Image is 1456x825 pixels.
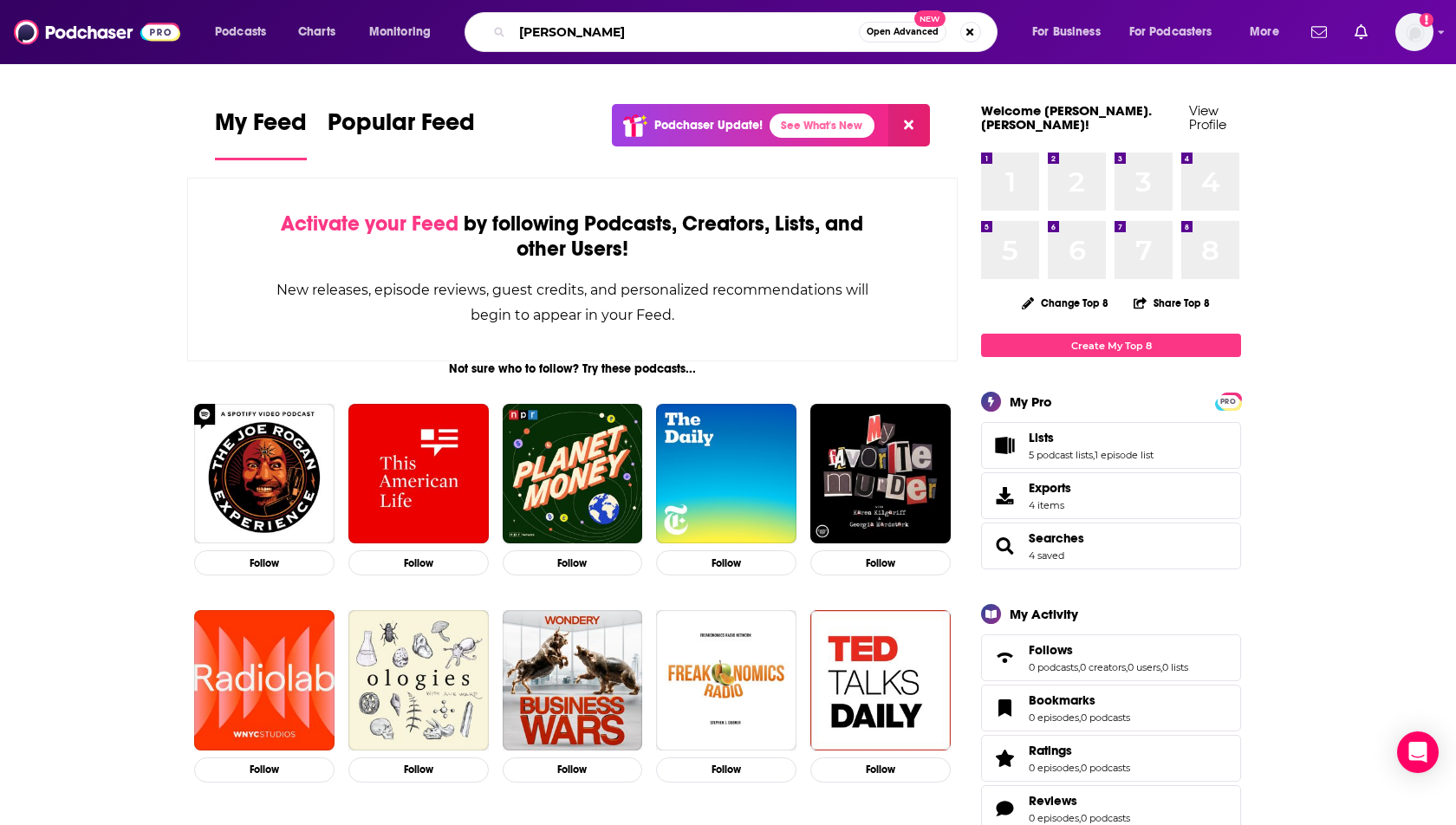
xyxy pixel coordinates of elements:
[1029,530,1084,546] a: Searches
[987,646,1022,670] a: Follows
[215,107,307,160] a: My Feed
[328,107,475,147] span: Popular Feed
[1397,731,1439,773] div: Open Intercom Messenger
[656,550,796,575] button: Follow
[275,277,870,328] div: New releases, episode reviews, guest credits, and personalized recommendations will begin to appe...
[770,114,874,138] a: See What's New
[1029,812,1079,824] a: 0 episodes
[1118,18,1238,46] button: open menu
[503,757,643,783] button: Follow
[981,523,1241,569] span: Searches
[194,404,335,544] img: The Joe Rogan Experience
[1079,711,1081,724] span: ,
[1029,762,1079,774] a: 0 episodes
[981,735,1241,782] span: Ratings
[810,550,951,575] button: Follow
[287,18,346,46] a: Charts
[1029,793,1130,809] a: Reviews
[981,472,1241,519] a: Exports
[1133,286,1211,320] button: Share Top 8
[656,404,796,544] img: The Daily
[328,107,475,160] a: Popular Feed
[1079,762,1081,774] span: ,
[1011,292,1119,314] button: Change Top 8
[987,484,1022,508] span: Exports
[194,757,335,783] button: Follow
[1029,793,1077,809] span: Reviews
[1160,661,1162,673] span: ,
[987,746,1022,770] a: Ratings
[1029,711,1079,724] a: 0 episodes
[1078,661,1080,673] span: ,
[1029,430,1054,445] span: Lists
[1029,430,1154,445] a: Lists
[1395,13,1433,51] img: User Profile
[1029,642,1188,658] a: Follows
[1081,762,1130,774] a: 0 podcasts
[981,334,1241,357] a: Create My Top 8
[215,20,266,44] span: Podcasts
[1218,394,1238,407] a: PRO
[348,550,489,575] button: Follow
[298,20,335,44] span: Charts
[348,404,489,544] img: This American Life
[1029,449,1093,461] a: 5 podcast lists
[14,16,180,49] img: Podchaser - Follow, Share and Rate Podcasts
[810,757,951,783] button: Follow
[348,610,489,750] img: Ologies with Alie Ward
[194,550,335,575] button: Follow
[1029,743,1130,758] a: Ratings
[1020,18,1122,46] button: open menu
[1029,480,1071,496] span: Exports
[1029,661,1078,673] a: 0 podcasts
[1395,13,1433,51] span: Logged in as heidi.egloff
[859,22,946,42] button: Open AdvancedNew
[512,18,859,46] input: Search podcasts, credits, & more...
[203,18,289,46] button: open menu
[481,12,1014,52] div: Search podcasts, credits, & more...
[275,211,870,262] div: by following Podcasts, Creators, Lists, and other Users!
[656,610,796,750] a: Freakonomics Radio
[987,433,1022,458] a: Lists
[281,211,458,237] span: Activate your Feed
[503,550,643,575] button: Follow
[867,28,939,36] span: Open Advanced
[1029,743,1072,758] span: Ratings
[348,757,489,783] button: Follow
[1032,20,1101,44] span: For Business
[987,796,1022,821] a: Reviews
[1129,20,1212,44] span: For Podcasters
[1080,661,1126,673] a: 0 creators
[1348,17,1375,47] a: Show notifications dropdown
[1029,499,1071,511] span: 4 items
[981,634,1241,681] span: Follows
[654,118,763,133] p: Podchaser Update!
[1095,449,1154,461] a: 1 episode list
[1420,13,1433,27] svg: Add a profile image
[357,18,453,46] button: open menu
[187,361,958,376] div: Not sure who to follow? Try these podcasts...
[1126,661,1128,673] span: ,
[1029,642,1073,658] span: Follows
[981,102,1152,133] a: Welcome [PERSON_NAME].[PERSON_NAME]!
[194,610,335,750] img: Radiolab
[1218,395,1238,408] span: PRO
[810,404,951,544] img: My Favorite Murder with Karen Kilgariff and Georgia Hardstark
[810,610,951,750] img: TED Talks Daily
[1029,692,1095,708] span: Bookmarks
[1081,812,1130,824] a: 0 podcasts
[1079,812,1081,824] span: ,
[1029,692,1130,708] a: Bookmarks
[1128,661,1160,673] a: 0 users
[503,610,643,750] a: Business Wars
[503,404,643,544] img: Planet Money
